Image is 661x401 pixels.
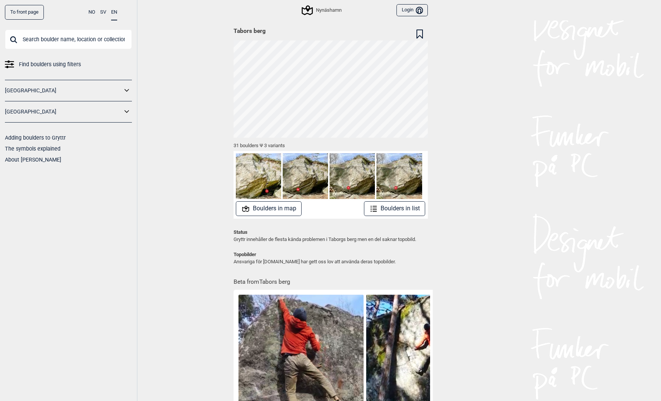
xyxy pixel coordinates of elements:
[234,273,428,286] h1: Beta from Tabors berg
[5,5,44,20] a: To front page
[5,146,60,152] a: The symbols explained
[234,252,256,257] strong: Topobilder
[236,153,281,199] img: Skamvran
[100,5,106,20] button: SV
[396,4,427,17] button: Login
[234,138,428,151] div: 31 boulders Ψ 3 variants
[283,153,328,199] img: Basta problemet pa on
[19,59,81,70] span: Find boulders using filters
[234,228,428,243] p: Gryttr innehåller de flesta kända problemen i Taborgs berg men en del saknar topobild.
[5,135,66,141] a: Adding boulders to Gryttr
[5,106,122,117] a: [GEOGRAPHIC_DATA]
[236,201,302,216] button: Boulders in map
[88,5,95,20] button: NO
[5,30,132,49] input: Search boulder name, location or collection
[330,153,375,199] img: Var inte radda barn
[303,6,341,15] div: Nynäshamn
[234,27,266,35] span: Tabors berg
[5,59,132,70] a: Find boulders using filters
[5,85,122,96] a: [GEOGRAPHIC_DATA]
[376,153,422,199] img: Var inte radda barn direkt
[5,157,61,163] a: About [PERSON_NAME]
[234,251,428,266] p: Ansvariga för [DOMAIN_NAME] har gett oss lov att använda deras topobilder.
[364,201,426,216] button: Boulders in list
[111,5,117,20] button: EN
[234,229,248,235] strong: Status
